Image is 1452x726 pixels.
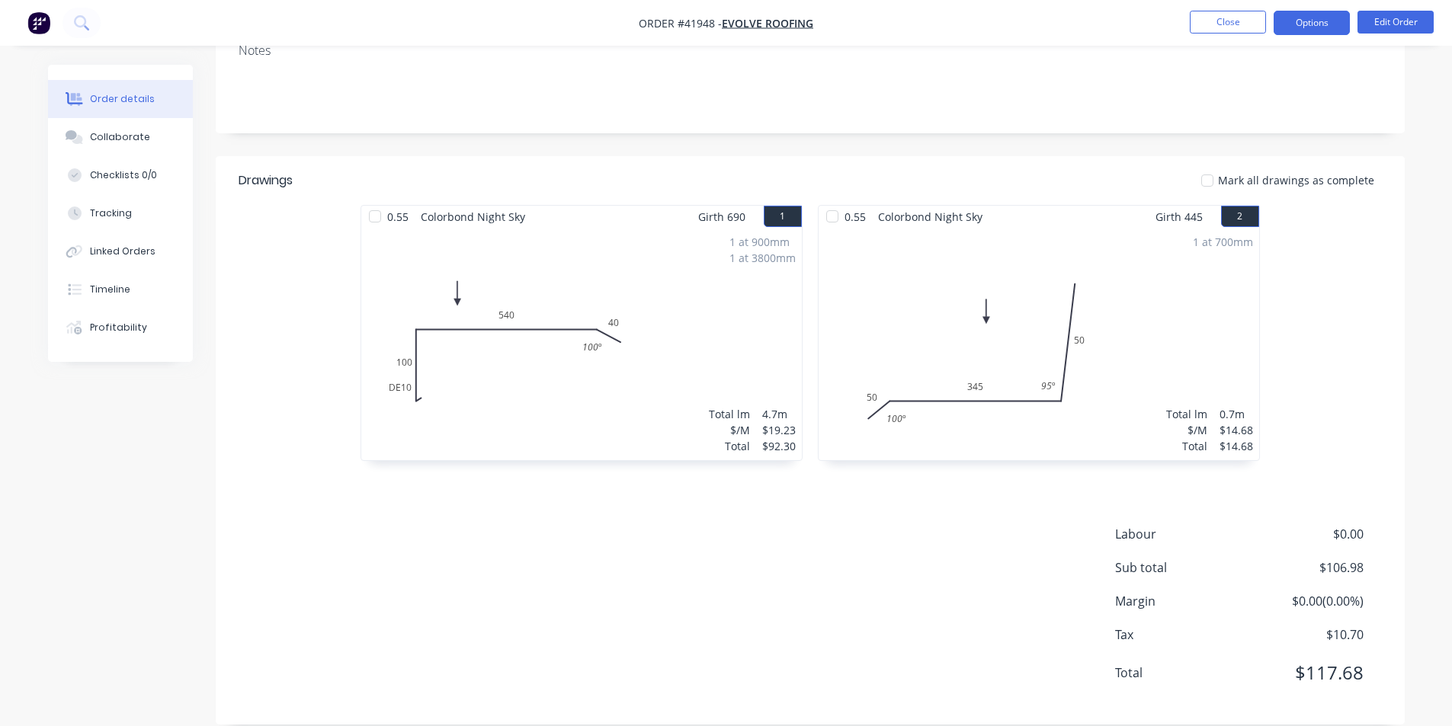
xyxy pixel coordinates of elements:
[1166,438,1207,454] div: Total
[48,118,193,156] button: Collaborate
[1250,592,1363,610] span: $0.00 ( 0.00 %)
[1221,206,1259,227] button: 2
[90,130,150,144] div: Collaborate
[1193,234,1253,250] div: 1 at 700mm
[48,232,193,270] button: Linked Orders
[239,43,1382,58] div: Notes
[1274,11,1350,35] button: Options
[1220,406,1253,422] div: 0.7m
[762,406,796,422] div: 4.7m
[709,438,750,454] div: Total
[361,228,802,460] div: 0DE1010054040100º1 at 900mm1 at 3800mmTotal lm$/MTotal4.7m$19.23$92.30
[1250,659,1363,686] span: $117.68
[698,206,745,228] span: Girth 690
[729,250,796,266] div: 1 at 3800mm
[1166,406,1207,422] div: Total lm
[1115,664,1251,682] span: Total
[729,234,796,250] div: 1 at 900mm
[1250,625,1363,644] span: $10.70
[709,422,750,438] div: $/M
[90,168,157,182] div: Checklists 0/0
[1190,11,1266,34] button: Close
[48,309,193,347] button: Profitability
[90,206,132,220] div: Tracking
[1166,422,1207,438] div: $/M
[1115,625,1251,644] span: Tax
[48,156,193,194] button: Checklists 0/0
[415,206,531,228] span: Colorbond Night Sky
[27,11,50,34] img: Factory
[639,16,722,30] span: Order #41948 -
[1220,422,1253,438] div: $14.68
[48,194,193,232] button: Tracking
[239,171,293,190] div: Drawings
[1250,525,1363,543] span: $0.00
[1218,172,1374,188] span: Mark all drawings as complete
[48,270,193,309] button: Timeline
[90,283,130,296] div: Timeline
[838,206,872,228] span: 0.55
[90,321,147,334] div: Profitability
[819,228,1259,460] div: 05034550100º95º1 at 700mmTotal lm$/MTotal0.7m$14.68$14.68
[762,438,796,454] div: $92.30
[762,422,796,438] div: $19.23
[90,245,155,258] div: Linked Orders
[48,80,193,118] button: Order details
[722,16,813,30] a: EVOLVE ROOFING
[1250,558,1363,577] span: $106.98
[872,206,989,228] span: Colorbond Night Sky
[709,406,750,422] div: Total lm
[1357,11,1434,34] button: Edit Order
[1115,558,1251,577] span: Sub total
[764,206,802,227] button: 1
[381,206,415,228] span: 0.55
[90,92,155,106] div: Order details
[1115,525,1251,543] span: Labour
[1115,592,1251,610] span: Margin
[1156,206,1203,228] span: Girth 445
[1220,438,1253,454] div: $14.68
